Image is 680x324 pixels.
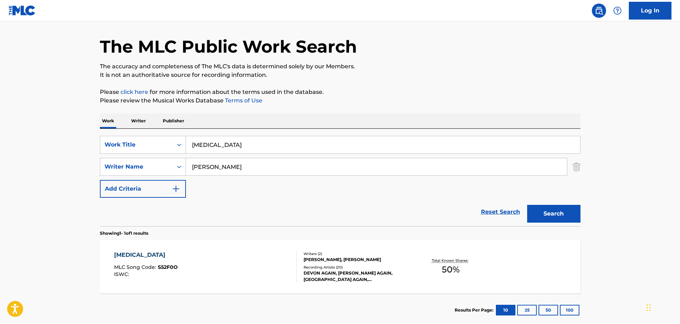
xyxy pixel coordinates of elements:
span: S52F0O [158,264,178,270]
div: Drag [647,297,651,318]
div: Recording Artists ( 20 ) [304,265,411,270]
a: click here [121,89,148,95]
button: Search [527,205,580,223]
button: 10 [496,305,515,315]
p: Please review the Musical Works Database [100,96,580,105]
span: ISWC : [114,271,131,277]
div: Help [610,4,625,18]
button: 50 [539,305,558,315]
p: Writer [129,113,148,128]
span: 50 % [442,263,460,276]
img: MLC Logo [9,5,36,16]
div: DEVON AGAIN, [PERSON_NAME] AGAIN, [GEOGRAPHIC_DATA] AGAIN, [GEOGRAPHIC_DATA] AGAIN, [GEOGRAPHIC_D... [304,270,411,283]
div: Writer Name [105,163,168,171]
p: The accuracy and completeness of The MLC's data is determined solely by our Members. [100,62,580,71]
form: Search Form [100,136,580,226]
button: 25 [517,305,537,315]
div: Work Title [105,140,168,149]
p: Work [100,113,116,128]
div: [MEDICAL_DATA] [114,251,178,259]
p: Showing 1 - 1 of 1 results [100,230,148,237]
button: 100 [560,305,579,315]
h1: The MLC Public Work Search [100,36,357,57]
img: 9d2ae6d4665cec9f34b9.svg [172,185,180,193]
img: help [613,6,622,15]
p: It is not an authoritative source for recording information. [100,71,580,79]
img: Delete Criterion [573,158,580,176]
a: Public Search [592,4,606,18]
a: Terms of Use [224,97,262,104]
p: Results Per Page: [455,307,495,313]
a: Log In [629,2,671,20]
a: Reset Search [477,204,524,220]
p: Total Known Shares: [432,258,470,263]
button: Add Criteria [100,180,186,198]
img: search [595,6,603,15]
div: Writers ( 2 ) [304,251,411,256]
a: [MEDICAL_DATA]MLC Song Code:S52F0OISWC:Writers (2)[PERSON_NAME], [PERSON_NAME]Recording Artists (... [100,240,580,293]
div: [PERSON_NAME], [PERSON_NAME] [304,256,411,263]
p: Publisher [161,113,186,128]
iframe: Chat Widget [644,290,680,324]
p: Please for more information about the terms used in the database. [100,88,580,96]
span: MLC Song Code : [114,264,158,270]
